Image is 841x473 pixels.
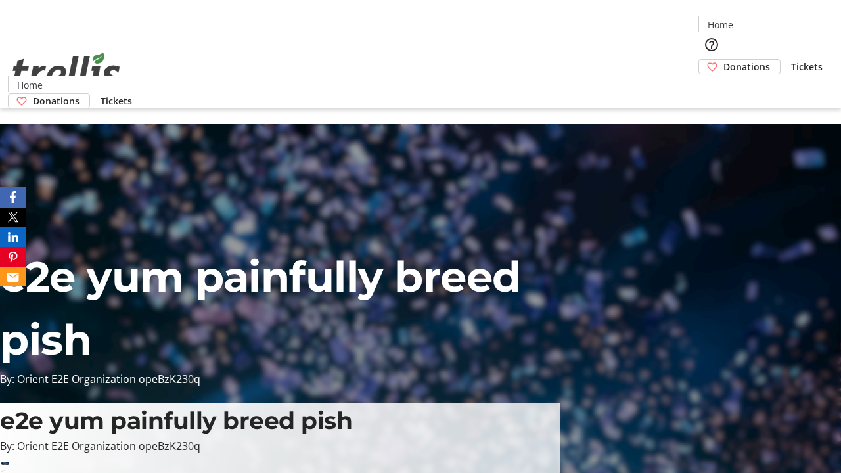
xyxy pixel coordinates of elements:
a: Tickets [90,94,143,108]
a: Donations [8,93,90,108]
span: Tickets [791,60,823,74]
a: Tickets [781,60,833,74]
a: Home [9,78,51,92]
button: Cart [698,74,725,101]
span: Tickets [101,94,132,108]
span: Donations [723,60,770,74]
a: Donations [698,59,781,74]
a: Home [699,18,741,32]
span: Home [708,18,733,32]
span: Home [17,78,43,92]
button: Help [698,32,725,58]
span: Donations [33,94,80,108]
img: Orient E2E Organization opeBzK230q's Logo [8,38,125,104]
